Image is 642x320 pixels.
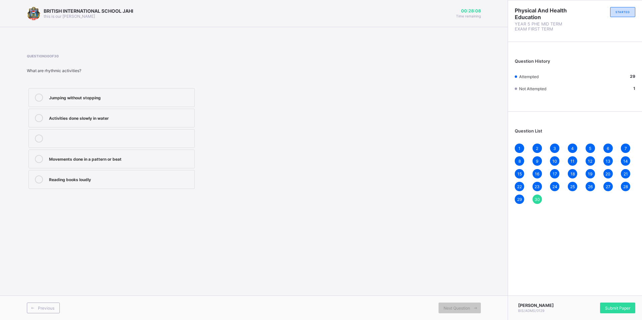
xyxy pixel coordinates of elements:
span: 30 [535,197,540,202]
span: 7 [625,146,627,151]
span: this is our [PERSON_NAME] [44,14,95,19]
div: Jumping without stopping [49,94,191,100]
span: 5 [589,146,591,151]
span: 6 [607,146,609,151]
span: 23 [535,184,540,189]
span: YEAR 5 PHE MID TERM EXAM FIRST TERM [515,21,575,32]
span: 19 [588,171,592,176]
span: [PERSON_NAME] [518,303,554,308]
span: 21 [624,171,628,176]
b: 29 [630,74,635,79]
span: 15 [517,171,522,176]
div: Movements done in a pattern or beat [49,155,191,162]
span: Time remaining [456,14,481,18]
span: 11 [570,159,575,164]
span: 27 [606,184,610,189]
span: 22 [517,184,522,189]
span: Question List [515,128,542,134]
span: BIS/ADMS/0129 [518,309,544,313]
span: Next Question [444,306,470,311]
span: BRITISH INTERNATIONAL SCHOOL JAHI [44,8,133,14]
span: Attempted [519,74,539,79]
span: Not Attempted [519,86,546,91]
span: Physical And Health Education [515,7,575,20]
span: 14 [623,159,628,164]
span: 29 [517,197,522,202]
div: What are rhythmic activities? [27,68,310,73]
span: Submit Paper [605,306,630,311]
span: 13 [606,159,610,164]
span: Previous [38,306,54,311]
span: Question History [515,59,550,64]
span: 9 [536,159,538,164]
span: 00:28:08 [456,8,481,13]
span: 26 [588,184,593,189]
span: 12 [588,159,592,164]
span: 20 [605,171,610,176]
b: 1 [633,86,635,91]
span: 16 [535,171,539,176]
span: 17 [553,171,557,176]
span: 25 [570,184,575,189]
span: 3 [553,146,556,151]
span: 8 [518,159,521,164]
span: 2 [536,146,538,151]
span: 24 [552,184,557,189]
span: STARTED [615,10,630,14]
span: 28 [623,184,628,189]
div: Reading books loudly [49,175,191,182]
span: 1 [518,146,520,151]
span: Question 30 of 30 [27,54,310,58]
div: Activities done slowly in water [49,114,191,121]
span: 10 [552,159,557,164]
span: 4 [571,146,574,151]
span: 18 [570,171,575,176]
